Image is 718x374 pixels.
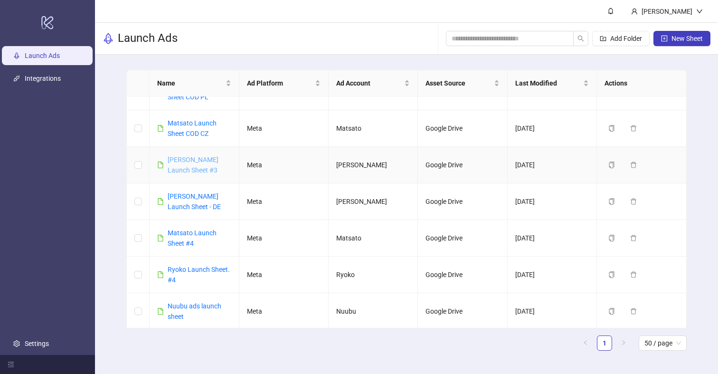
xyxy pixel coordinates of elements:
span: delete [630,198,637,205]
span: search [577,35,584,42]
div: [PERSON_NAME] [638,6,696,17]
span: copy [608,162,615,168]
td: Matsato [329,110,418,147]
button: Add Folder [592,31,650,46]
td: Google Drive [418,147,507,183]
td: [PERSON_NAME] [329,147,418,183]
span: Add Folder [610,35,642,42]
span: rocket [103,33,114,44]
td: [DATE] [508,257,597,293]
td: [PERSON_NAME] [329,183,418,220]
span: delete [630,125,637,132]
th: Asset Source [418,70,507,96]
span: file [157,198,164,205]
span: Last Modified [515,78,581,88]
a: 1 [597,336,612,350]
td: [DATE] [508,293,597,330]
li: 1 [597,336,612,351]
span: file [157,235,164,241]
th: Ad Account [329,70,418,96]
button: right [616,336,631,351]
td: [DATE] [508,220,597,257]
td: Meta [239,147,329,183]
th: Actions [597,70,686,96]
span: New Sheet [671,35,703,42]
span: bell [607,8,614,14]
td: Ryoko [329,257,418,293]
td: Matsato [329,220,418,257]
span: right [621,340,626,345]
span: file [157,271,164,278]
a: Nuubu ads launch sheet [168,302,221,320]
td: Google Drive [418,293,507,330]
li: Next Page [616,336,631,351]
th: Last Modified [508,70,597,96]
td: Meta [239,220,329,257]
a: [PERSON_NAME] Launch Sheet - DE [168,192,221,211]
td: Google Drive [418,183,507,220]
span: Name [157,78,223,88]
a: [PERSON_NAME] Launch Sheet #3 [168,156,218,174]
td: [DATE] [508,147,597,183]
a: Matsato Launch Sheet COD CZ [168,119,217,137]
div: Page Size [639,336,687,351]
span: delete [630,235,637,241]
span: file [157,308,164,315]
td: Meta [239,293,329,330]
td: Google Drive [418,257,507,293]
span: delete [630,162,637,168]
span: user [631,8,638,15]
span: Asset Source [425,78,491,88]
a: Ryoko Launch Sheet. #4 [168,266,230,284]
span: copy [608,235,615,241]
button: New Sheet [653,31,710,46]
span: copy [608,198,615,205]
td: Google Drive [418,110,507,147]
span: Ad Platform [247,78,313,88]
h3: Launch Ads [118,31,178,46]
td: [DATE] [508,183,597,220]
a: Integrations [25,75,61,82]
span: file [157,125,164,132]
span: menu-fold [8,361,14,368]
li: Previous Page [578,336,593,351]
span: copy [608,271,615,278]
span: delete [630,308,637,315]
span: copy [608,125,615,132]
span: Ad Account [336,78,402,88]
td: [DATE] [508,110,597,147]
span: copy [608,308,615,315]
span: folder-add [600,35,606,42]
span: file [157,162,164,168]
span: left [583,340,588,345]
span: 50 / page [644,336,681,350]
td: Google Drive [418,220,507,257]
a: Matsato Launch Sheet #4 [168,229,217,247]
td: Meta [239,183,329,220]
td: Meta [239,257,329,293]
th: Ad Platform [239,70,329,96]
a: Settings [25,340,49,347]
a: Launch Ads [25,52,60,59]
button: left [578,336,593,351]
td: Nuubu [329,293,418,330]
td: Meta [239,110,329,147]
span: plus-square [661,35,668,42]
span: down [696,8,703,15]
th: Name [150,70,239,96]
span: delete [630,271,637,278]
